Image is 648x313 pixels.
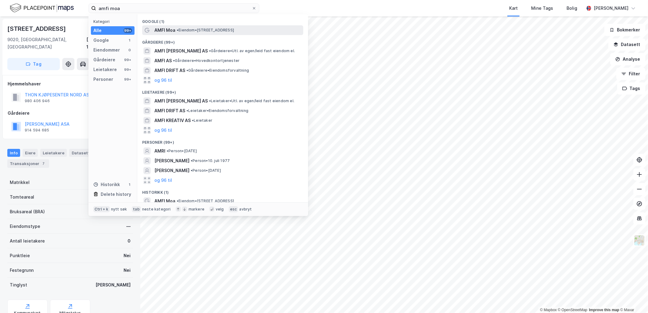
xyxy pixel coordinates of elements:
[10,223,40,230] div: Eiendomstype
[41,160,47,167] div: 7
[154,147,165,155] span: AMRI
[127,182,132,187] div: 1
[173,58,175,63] span: •
[124,28,132,33] div: 99+
[617,82,646,95] button: Tags
[617,284,648,313] iframe: Chat Widget
[25,128,49,133] div: 914 594 685
[95,281,131,289] div: [PERSON_NAME]
[137,135,308,146] div: Personer (99+)
[191,158,230,163] span: Person • 10. juli 1977
[124,57,132,62] div: 99+
[209,49,211,53] span: •
[40,149,67,157] div: Leietakere
[154,77,172,84] button: og 96 til
[617,284,648,313] div: Kontrollprogram for chat
[589,308,619,312] a: Improve this map
[610,53,646,65] button: Analyse
[167,149,168,153] span: •
[154,57,172,64] span: AMFI AS
[608,38,646,51] button: Datasett
[191,158,193,163] span: •
[154,27,175,34] span: AMFI Moa
[8,110,133,117] div: Gårdeiere
[137,185,308,196] div: Historikk (1)
[126,223,131,230] div: —
[10,208,45,215] div: Bruksareal (BRA)
[124,77,132,82] div: 99+
[10,237,45,245] div: Antall leietakere
[93,37,109,44] div: Google
[216,207,224,212] div: velg
[111,207,127,212] div: nytt søk
[86,36,133,51] div: [GEOGRAPHIC_DATA], 17/585
[189,207,204,212] div: markere
[96,4,252,13] input: Søk på adresse, matrikkel, gårdeiere, leietakere eller personer
[154,167,189,174] span: [PERSON_NAME]
[124,267,131,274] div: Nei
[192,118,212,123] span: Leietaker
[7,36,86,51] div: 9020, [GEOGRAPHIC_DATA], [GEOGRAPHIC_DATA]
[124,252,131,259] div: Nei
[25,99,50,103] div: 980 406 946
[558,308,588,312] a: OpenStreetMap
[23,149,38,157] div: Eiere
[634,235,645,246] img: Z
[10,193,34,201] div: Tomteareal
[154,127,172,134] button: og 96 til
[567,5,577,12] div: Bolig
[10,252,30,259] div: Punktleie
[509,5,518,12] div: Kart
[10,267,34,274] div: Festegrunn
[7,159,49,168] div: Transaksjoner
[531,5,553,12] div: Mine Tags
[154,197,175,205] span: AMFI Moa
[137,14,308,25] div: Google (1)
[93,27,102,34] div: Alle
[167,149,197,153] span: Person • [DATE]
[154,177,172,184] button: og 96 til
[127,38,132,43] div: 1
[7,149,20,157] div: Info
[192,118,194,123] span: •
[93,66,117,73] div: Leietakere
[594,5,628,12] div: [PERSON_NAME]
[177,199,178,203] span: •
[137,85,308,96] div: Leietakere (99+)
[93,206,110,212] div: Ctrl + k
[93,46,120,54] div: Eiendommer
[127,48,132,52] div: 0
[93,56,115,63] div: Gårdeiere
[7,58,60,70] button: Tag
[128,237,131,245] div: 0
[616,68,646,80] button: Filter
[154,67,185,74] span: AMFI DRIFT AS
[154,157,189,164] span: [PERSON_NAME]
[191,168,221,173] span: Person • [DATE]
[191,168,193,173] span: •
[540,308,557,312] a: Mapbox
[177,28,234,33] span: Eiendom • [STREET_ADDRESS]
[154,97,208,105] span: AMFI [PERSON_NAME] AS
[93,19,135,24] div: Kategori
[177,199,234,203] span: Eiendom • [STREET_ADDRESS]
[69,149,92,157] div: Datasett
[239,207,252,212] div: avbryt
[209,99,211,103] span: •
[132,206,141,212] div: tab
[142,207,171,212] div: neste kategori
[10,179,30,186] div: Matrikkel
[154,47,208,55] span: AMFI [PERSON_NAME] AS
[101,191,131,198] div: Delete history
[186,68,188,73] span: •
[186,108,188,113] span: •
[209,49,295,53] span: Gårdeiere • Utl. av egen/leid fast eiendom el.
[229,206,238,212] div: esc
[177,28,178,32] span: •
[7,24,67,34] div: [STREET_ADDRESS]
[173,58,239,63] span: Gårdeiere • Hovedkontortjenester
[10,281,27,289] div: Tinglyst
[137,35,308,46] div: Gårdeiere (99+)
[186,68,249,73] span: Gårdeiere • Eiendomsforvaltning
[93,76,113,83] div: Personer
